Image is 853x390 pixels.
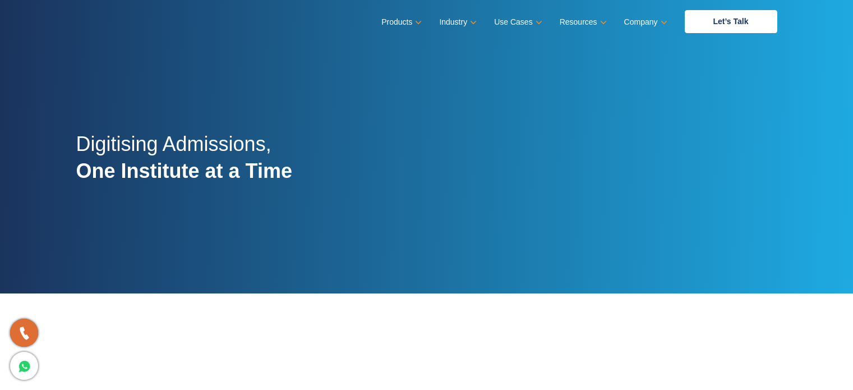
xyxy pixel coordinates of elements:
[624,14,665,30] a: Company
[494,14,540,30] a: Use Cases
[439,14,474,30] a: Industry
[685,10,777,33] a: Let’s Talk
[560,14,605,30] a: Resources
[76,131,292,197] h2: Digitising Admissions,
[381,14,419,30] a: Products
[76,159,292,182] strong: One Institute at a Time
